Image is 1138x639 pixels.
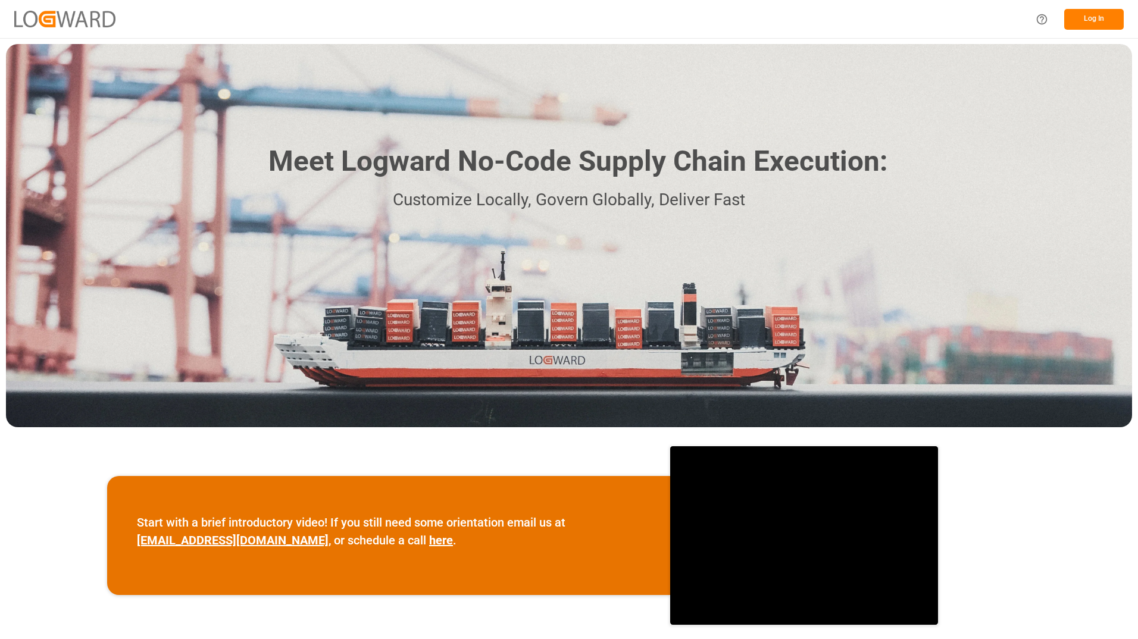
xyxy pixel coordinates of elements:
button: Log In [1064,9,1124,30]
button: Help Center [1028,6,1055,33]
h1: Meet Logward No-Code Supply Chain Execution: [268,140,887,183]
p: Start with a brief introductory video! If you still need some orientation email us at , or schedu... [137,513,640,549]
a: here [429,533,453,547]
p: Customize Locally, Govern Globally, Deliver Fast [251,187,887,214]
a: [EMAIL_ADDRESS][DOMAIN_NAME] [137,533,329,547]
img: Logward_new_orange.png [14,11,115,27]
